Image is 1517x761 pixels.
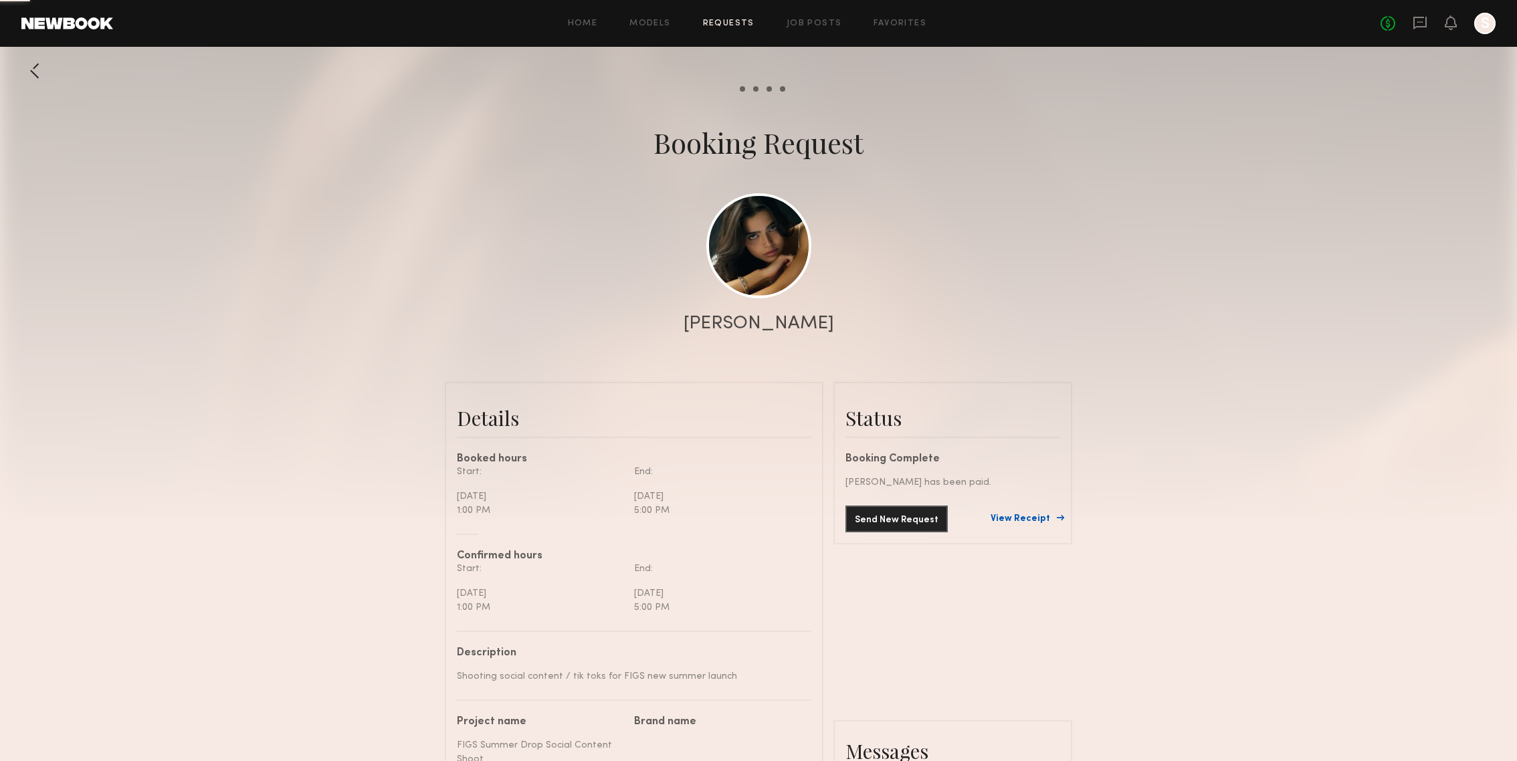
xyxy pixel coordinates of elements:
[703,19,754,28] a: Requests
[634,490,801,504] div: [DATE]
[629,19,670,28] a: Models
[634,586,801,601] div: [DATE]
[457,405,811,431] div: Details
[568,19,598,28] a: Home
[457,717,624,728] div: Project name
[653,124,864,161] div: Booking Request
[684,314,834,333] div: [PERSON_NAME]
[874,19,926,28] a: Favorites
[1474,13,1496,34] a: S
[845,475,1060,490] div: [PERSON_NAME] has been paid.
[457,490,624,504] div: [DATE]
[457,586,624,601] div: [DATE]
[457,562,624,576] div: Start:
[457,601,624,615] div: 1:00 PM
[457,669,801,683] div: Shooting social content / tik toks for FIGS new summer launch
[457,551,811,562] div: Confirmed hours
[845,405,1060,431] div: Status
[634,562,801,576] div: End:
[845,454,1060,465] div: Booking Complete
[787,19,842,28] a: Job Posts
[457,504,624,518] div: 1:00 PM
[634,717,801,728] div: Brand name
[845,506,948,532] button: Send New Request
[457,465,624,479] div: Start:
[457,648,801,659] div: Description
[991,514,1060,524] a: View Receipt
[634,601,801,615] div: 5:00 PM
[457,454,811,465] div: Booked hours
[634,504,801,518] div: 5:00 PM
[634,465,801,479] div: End:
